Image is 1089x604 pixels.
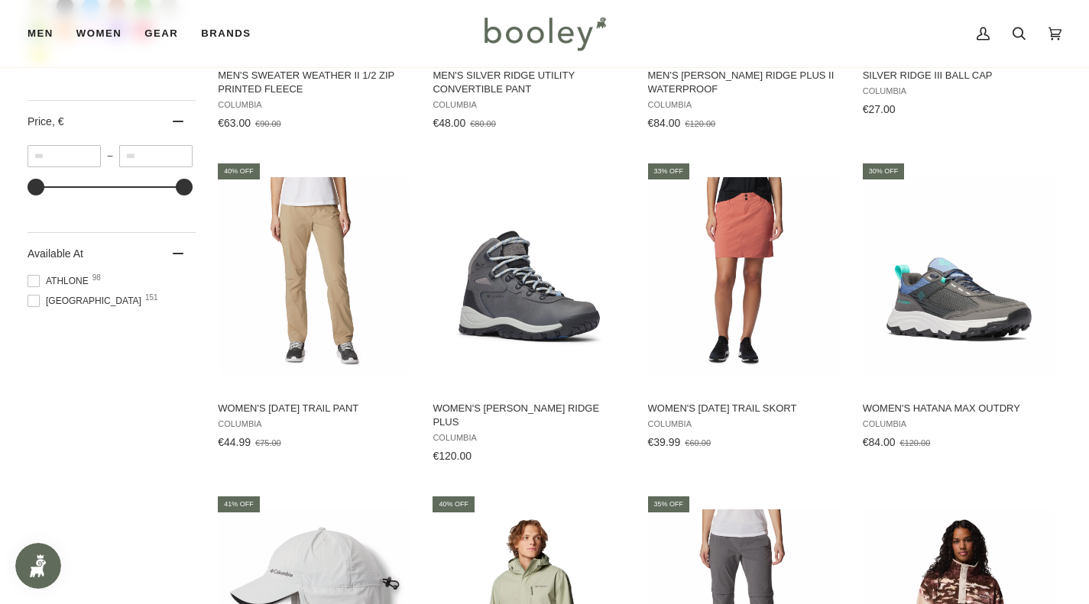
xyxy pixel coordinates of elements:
[101,150,119,161] span: –
[433,100,626,110] span: Columbia
[648,163,690,179] div: 33% off
[430,177,628,375] img: Columbia Women's Newton Ridge Plus Quarry / Cool Wave - Booley Galway
[863,436,896,448] span: €84.00
[646,161,844,454] a: Women's Saturday Trail Skort
[648,117,681,129] span: €84.00
[470,119,496,128] span: €80.00
[218,436,251,448] span: €44.99
[218,402,411,415] span: Women's [DATE] Trail Pant
[92,274,101,282] span: 98
[144,26,178,41] span: Gear
[685,119,715,128] span: €120.00
[648,436,681,448] span: €39.99
[218,117,251,129] span: €63.00
[15,543,61,589] iframe: Button to open loyalty program pop-up
[433,117,465,129] span: €48.00
[863,86,1056,96] span: Columbia
[685,438,711,447] span: €60.00
[478,11,611,56] img: Booley
[861,161,1058,454] a: Women's Hatana Max OutDry
[28,26,53,41] span: Men
[648,100,841,110] span: Columbia
[863,419,1056,429] span: Columbia
[52,115,64,128] span: , €
[145,294,158,302] span: 151
[433,450,472,462] span: €120.00
[216,177,413,375] img: Columbia Women's Saturday Trail Pant British Tan - Booley Galway
[255,119,281,128] span: €90.00
[76,26,122,41] span: Women
[218,69,411,96] span: Men's Sweater Weather II 1/2 Zip Printed Fleece
[28,294,146,308] span: [GEOGRAPHIC_DATA]
[433,496,475,512] div: 40% off
[28,145,101,167] input: Minimum value
[648,69,841,96] span: Men's [PERSON_NAME] Ridge Plus II Waterproof
[648,496,690,512] div: 35% off
[433,402,626,429] span: Women's [PERSON_NAME] Ridge Plus
[201,26,251,41] span: Brands
[28,274,93,288] span: Athlone
[218,163,260,179] div: 40% off
[430,161,628,468] a: Women's Newton Ridge Plus
[863,103,896,115] span: €27.00
[28,115,63,128] span: Price
[648,419,841,429] span: Columbia
[863,163,905,179] div: 30% off
[218,100,411,110] span: Columbia
[646,177,844,375] img: Columbia Women's Saturday Trail Skort Dark Coral - Booley Galway
[218,496,260,512] div: 41% off
[28,247,83,260] span: Available At
[218,419,411,429] span: Columbia
[861,177,1058,375] img: Columbia Women's Hatana Max Outdry Dark Grey / Electric Turquoise - Booley Galway
[433,433,626,443] span: Columbia
[863,69,1056,82] span: Silver Ridge III Ball Cap
[255,438,281,447] span: €75.00
[648,402,841,415] span: Women's [DATE] Trail Skort
[863,402,1056,415] span: Women's Hatana Max OutDry
[900,438,931,447] span: €120.00
[216,161,413,454] a: Women's Saturday Trail Pant
[119,145,193,167] input: Maximum value
[433,69,626,96] span: Men's Silver Ridge Utility Convertible Pant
